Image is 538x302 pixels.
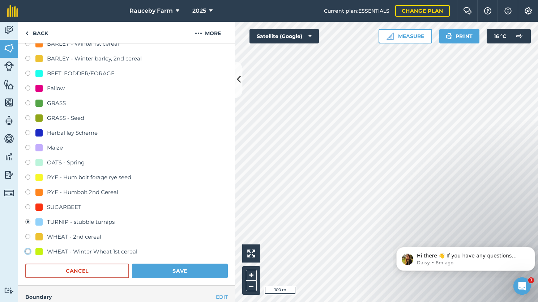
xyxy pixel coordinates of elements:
[47,84,65,93] div: Fallow
[513,277,531,295] iframe: Intercom live chat
[18,286,216,301] h4: Boundary
[324,7,389,15] span: Current plan : ESSENTIALS
[4,25,14,35] img: svg+xml;base64,PD94bWwgdmVyc2lvbj0iMS4wIiBlbmNvZGluZz0idXRmLTgiPz4KPCEtLSBHZW5lcmF0b3I6IEFkb2JlIE...
[47,188,118,197] div: RYE - Humbolt 2nd Cereal
[504,7,512,15] img: svg+xml;base64,PHN2ZyB4bWxucz0iaHR0cDovL3d3dy53My5vcmcvMjAwMC9zdmciIHdpZHRoPSIxNyIgaGVpZ2h0PSIxNy...
[4,133,14,144] img: svg+xml;base64,PD94bWwgdmVyc2lvbj0iMS4wIiBlbmNvZGluZz0idXRmLTgiPz4KPCEtLSBHZW5lcmF0b3I6IEFkb2JlIE...
[47,39,119,48] div: BARLEY - Winter 1st cereal
[47,69,115,78] div: BEET: FODDER/FORAGE
[512,29,526,43] img: svg+xml;base64,PD94bWwgdmVyc2lvbj0iMS4wIiBlbmNvZGluZz0idXRmLTgiPz4KPCEtLSBHZW5lcmF0b3I6IEFkb2JlIE...
[47,114,84,122] div: GRASS - Seed
[47,143,63,152] div: Maize
[25,29,29,38] img: svg+xml;base64,PHN2ZyB4bWxucz0iaHR0cDovL3d3dy53My5vcmcvMjAwMC9zdmciIHdpZHRoPSI5IiBoZWlnaHQ9IjI0Ii...
[192,7,206,15] span: 2025
[4,188,14,198] img: svg+xml;base64,PD94bWwgdmVyc2lvbj0iMS4wIiBlbmNvZGluZz0idXRmLTgiPz4KPCEtLSBHZW5lcmF0b3I6IEFkb2JlIE...
[216,293,228,301] button: EDIT
[132,264,228,278] button: Save
[524,7,533,14] img: A cog icon
[3,15,142,39] div: message notification from Daisy, 8m ago. Hi there 👋 If you have any questions about our pricing o...
[24,28,133,34] p: Message from Daisy, sent 8m ago
[47,173,131,182] div: RYE - Hum bolt forage rye seed
[439,29,480,43] button: Print
[47,129,98,137] div: Herbal lay Scheme
[47,203,81,211] div: SUGARBEET
[247,249,255,257] img: Four arrows, one pointing top left, one top right, one bottom right and the last bottom left
[18,22,55,43] a: Back
[249,29,319,43] button: Satellite (Google)
[483,7,492,14] img: A question mark icon
[8,22,20,33] img: Profile image for Daisy
[47,247,137,256] div: WHEAT - Winter Wheat 1st cereal
[25,264,129,278] button: Cancel
[446,32,453,41] img: svg+xml;base64,PHN2ZyB4bWxucz0iaHR0cDovL3d3dy53My5vcmcvMjAwMC9zdmciIHdpZHRoPSIxOSIgaGVpZ2h0PSIyNC...
[7,5,18,17] img: fieldmargin Logo
[4,169,14,180] img: svg+xml;base64,PD94bWwgdmVyc2lvbj0iMS4wIiBlbmNvZGluZz0idXRmLTgiPz4KPCEtLSBHZW5lcmF0b3I6IEFkb2JlIE...
[528,277,534,283] span: 1
[395,5,450,17] a: Change plan
[181,22,235,43] button: More
[47,99,66,108] div: GRASS
[47,218,115,226] div: TURNIP - stubble turnips
[494,29,506,43] span: 16 ° C
[129,7,173,15] span: Rauceby Farm
[487,29,531,43] button: 16 °C
[4,97,14,108] img: svg+xml;base64,PHN2ZyB4bWxucz0iaHR0cDovL3d3dy53My5vcmcvMjAwMC9zdmciIHdpZHRoPSI1NiIgaGVpZ2h0PSI2MC...
[4,43,14,54] img: svg+xml;base64,PHN2ZyB4bWxucz0iaHR0cDovL3d3dy53My5vcmcvMjAwMC9zdmciIHdpZHRoPSI1NiIgaGVpZ2h0PSI2MC...
[387,33,394,40] img: Ruler icon
[4,151,14,162] img: svg+xml;base64,PD94bWwgdmVyc2lvbj0iMS4wIiBlbmNvZGluZz0idXRmLTgiPz4KPCEtLSBHZW5lcmF0b3I6IEFkb2JlIE...
[379,29,432,43] button: Measure
[4,79,14,90] img: svg+xml;base64,PHN2ZyB4bWxucz0iaHR0cDovL3d3dy53My5vcmcvMjAwMC9zdmciIHdpZHRoPSI1NiIgaGVpZ2h0PSI2MC...
[24,21,131,41] span: Hi there 👋 If you have any questions about our pricing or which plan is right for you, I’m here t...
[4,115,14,126] img: svg+xml;base64,PD94bWwgdmVyc2lvbj0iMS4wIiBlbmNvZGluZz0idXRmLTgiPz4KPCEtLSBHZW5lcmF0b3I6IEFkb2JlIE...
[246,281,257,291] button: –
[47,54,142,63] div: BARLEY - Winter barley, 2nd cereal
[246,270,257,281] button: +
[393,232,538,282] iframe: Intercom notifications message
[4,287,14,294] img: svg+xml;base64,PD94bWwgdmVyc2lvbj0iMS4wIiBlbmNvZGluZz0idXRmLTgiPz4KPCEtLSBHZW5lcmF0b3I6IEFkb2JlIE...
[463,7,472,14] img: Two speech bubbles overlapping with the left bubble in the forefront
[47,158,85,167] div: OATS - Spring
[195,29,202,38] img: svg+xml;base64,PHN2ZyB4bWxucz0iaHR0cDovL3d3dy53My5vcmcvMjAwMC9zdmciIHdpZHRoPSIyMCIgaGVpZ2h0PSIyNC...
[47,232,101,241] div: WHEAT - 2nd cereal
[4,61,14,71] img: svg+xml;base64,PD94bWwgdmVyc2lvbj0iMS4wIiBlbmNvZGluZz0idXRmLTgiPz4KPCEtLSBHZW5lcmF0b3I6IEFkb2JlIE...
